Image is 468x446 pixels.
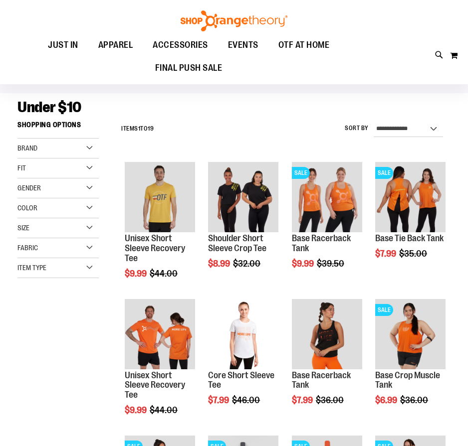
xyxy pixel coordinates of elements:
[17,116,99,139] strong: Shopping Options
[292,370,351,390] a: Base Racerback Tank
[17,244,38,252] span: Fabric
[125,299,195,371] a: Product image for Unisex Short Sleeve Recovery Tee
[316,395,345,405] span: $36.00
[292,299,362,369] img: Product image for Base Racerback Tank
[125,299,195,369] img: Product image for Unisex Short Sleeve Recovery Tee
[287,157,367,294] div: product
[233,259,262,269] span: $32.00
[292,162,362,232] img: Product image for Base Racerback Tank
[375,299,446,371] a: Product image for Base Crop Muscle TankSALE
[208,299,278,369] img: Product image for Core Short Sleeve Tee
[292,233,351,253] a: Base Racerback Tank
[17,204,37,212] span: Color
[375,162,446,234] a: Product image for Base Tie Back TankSALE
[208,233,266,253] a: Shoulder Short Sleeve Crop Tee
[138,125,141,132] span: 1
[292,167,310,179] span: SALE
[232,395,261,405] span: $46.00
[292,259,315,269] span: $9.99
[17,99,81,116] span: Under $10
[203,157,283,294] div: product
[125,233,185,263] a: Unisex Short Sleeve Recovery Tee
[375,370,440,390] a: Base Crop Muscle Tank
[292,395,314,405] span: $7.99
[375,162,446,232] img: Product image for Base Tie Back Tank
[375,304,393,316] span: SALE
[317,259,346,269] span: $39.50
[125,269,148,279] span: $9.99
[150,405,179,415] span: $44.00
[287,294,367,431] div: product
[125,162,195,234] a: Product image for Unisex Short Sleeve Recovery Tee
[370,294,451,431] div: product
[17,164,26,172] span: Fit
[208,259,232,269] span: $8.99
[208,370,274,390] a: Core Short Sleeve Tee
[400,395,430,405] span: $36.00
[125,162,195,232] img: Product image for Unisex Short Sleeve Recovery Tee
[375,233,444,243] a: Base Tie Back Tank
[98,34,133,56] span: APPAREL
[120,157,200,303] div: product
[375,167,393,179] span: SALE
[208,162,278,234] a: Product image for Shoulder Short Sleeve Crop Tee
[208,162,278,232] img: Product image for Shoulder Short Sleeve Crop Tee
[120,294,200,441] div: product
[17,144,37,152] span: Brand
[375,395,399,405] span: $6.99
[148,125,154,132] span: 19
[150,269,179,279] span: $44.00
[155,57,223,79] span: FINAL PUSH SALE
[17,224,29,232] span: Size
[292,162,362,234] a: Product image for Base Racerback TankSALE
[17,184,41,192] span: Gender
[208,299,278,371] a: Product image for Core Short Sleeve Tee
[278,34,330,56] span: OTF AT HOME
[345,124,369,133] label: Sort By
[203,294,283,431] div: product
[125,405,148,415] span: $9.99
[153,34,208,56] span: ACCESSORIES
[375,249,398,259] span: $7.99
[179,10,289,31] img: Shop Orangetheory
[125,370,185,400] a: Unisex Short Sleeve Recovery Tee
[370,157,451,284] div: product
[375,299,446,369] img: Product image for Base Crop Muscle Tank
[48,34,78,56] span: JUST IN
[208,395,231,405] span: $7.99
[228,34,258,56] span: EVENTS
[121,121,154,137] h2: Items to
[17,264,46,272] span: Item Type
[399,249,429,259] span: $35.00
[292,299,362,371] a: Product image for Base Racerback Tank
